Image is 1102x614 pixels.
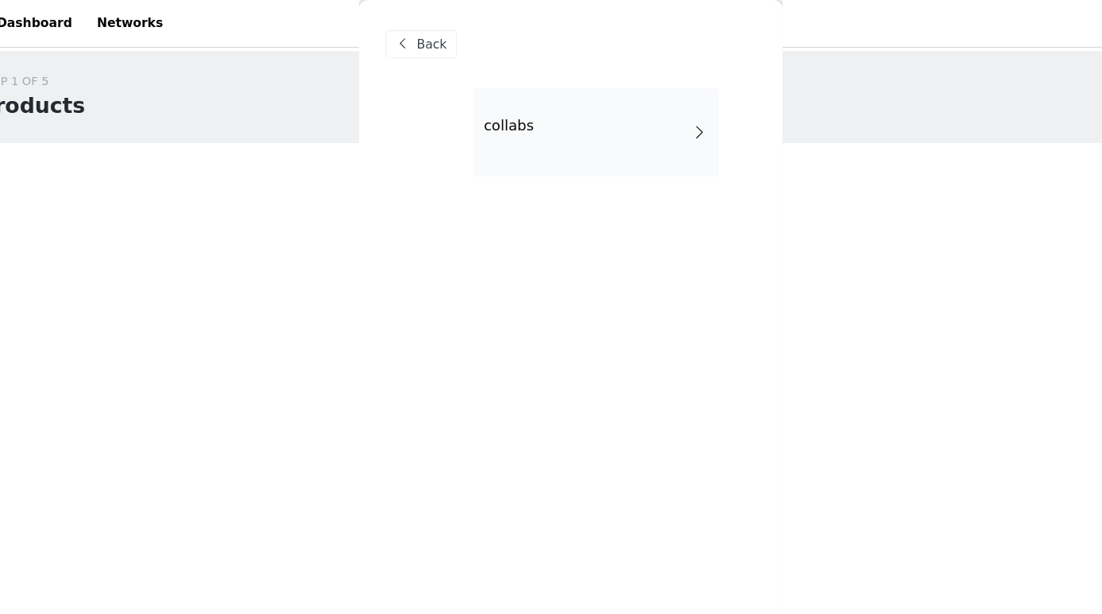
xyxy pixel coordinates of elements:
h4: collabs [474,107,519,121]
div: STEP 1 OF 5 [19,65,114,81]
span: Back [413,32,440,49]
div: avatar [1043,9,1058,34]
h1: Products [19,81,114,110]
a: Networks [115,3,194,39]
a: Dashboard [25,3,112,39]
